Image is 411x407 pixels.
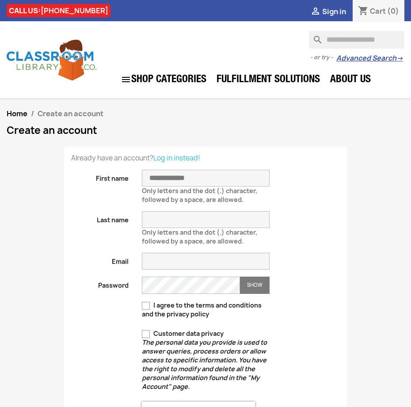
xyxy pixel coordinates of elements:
[309,31,320,42] i: search
[65,277,135,290] label: Password
[370,6,386,16] span: Cart
[212,71,324,89] a: Fulfillment Solutions
[41,6,108,15] a: [PHONE_NUMBER]
[310,7,346,16] a:  Sign in
[65,170,135,183] label: First name
[310,53,336,62] span: - or try -
[309,31,404,49] input: Search
[153,153,200,163] a: Log in instead!
[310,7,321,17] i: 
[142,329,270,391] label: Customer data privacy
[65,211,135,224] label: Last name
[7,4,110,17] div: CALL US:
[322,7,346,16] span: Sign in
[142,277,240,294] input: Password input
[65,253,135,266] label: Email
[142,301,270,319] label: I agree to the terms and conditions and the privacy policy
[358,6,369,17] i: shopping_cart
[71,154,340,163] p: Already have an account?
[142,183,257,204] span: Only letters and the dot (.) character, followed by a space, are allowed.
[396,54,403,63] span: →
[240,277,270,294] button: Show
[7,109,27,118] a: Home
[142,338,267,391] em: The personal data you provide is used to answer queries, process orders or allow access to specif...
[387,6,399,16] span: (0)
[121,74,131,85] i: 
[116,70,211,89] a: SHOP CATEGORIES
[7,40,96,80] img: Classroom Library Company
[142,224,257,245] span: Only letters and the dot (.) character, followed by a space, are allowed.
[38,109,103,118] span: Create an account
[336,54,403,63] a: Advanced Search→
[7,125,404,136] h1: Create an account
[326,71,375,89] a: About Us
